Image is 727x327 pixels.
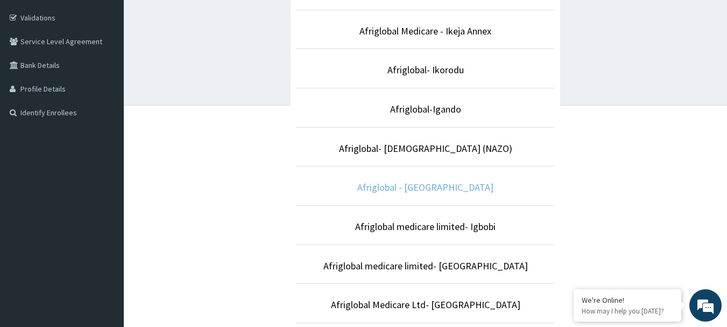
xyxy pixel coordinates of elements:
div: We're Online! [582,295,673,305]
a: Afriglobal-Igando [390,103,461,115]
a: Afriglobal medicare limited- [GEOGRAPHIC_DATA] [323,260,528,272]
a: Afriglobal Medicare Ltd- [GEOGRAPHIC_DATA] [331,298,520,311]
a: Afriglobal Medicare - Ikeja Annex [359,25,491,37]
a: Afriglobal- Ikorodu [387,64,464,76]
p: How may I help you today? [582,307,673,316]
a: Afriglobal- [DEMOGRAPHIC_DATA] (NAZO) [339,142,512,155]
a: Afriglobal medicare limited- Igbobi [355,220,496,233]
a: Afriglobal - [GEOGRAPHIC_DATA] [357,181,493,193]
